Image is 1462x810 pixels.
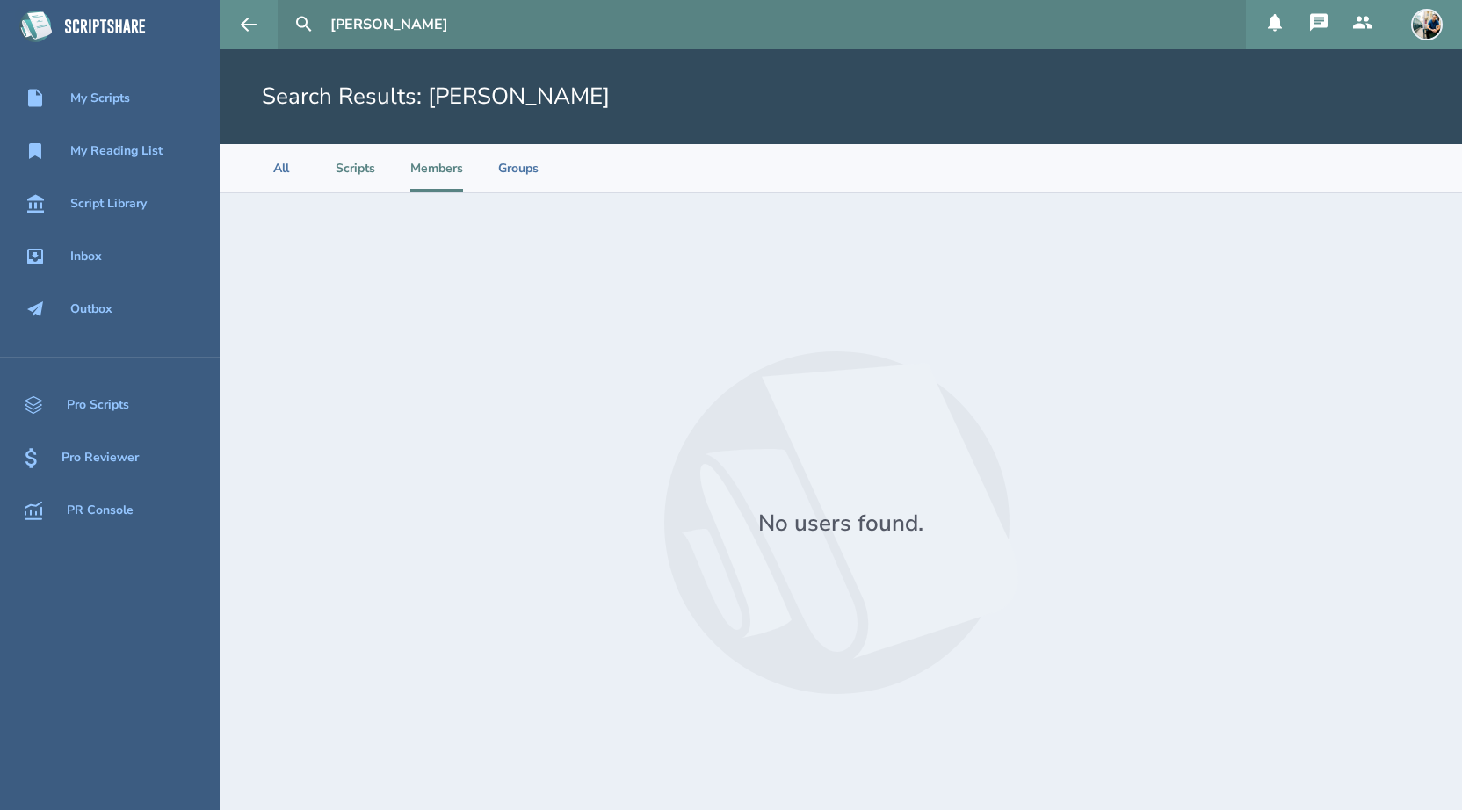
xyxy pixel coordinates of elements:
[262,81,610,112] h1: Search Results : [PERSON_NAME]
[67,503,134,517] div: PR Console
[758,508,923,539] div: No users found.
[70,197,147,211] div: Script Library
[336,144,375,192] li: Scripts
[1411,9,1443,40] img: user_1673573717-crop.jpg
[262,144,300,192] li: All
[70,144,163,158] div: My Reading List
[70,91,130,105] div: My Scripts
[70,250,102,264] div: Inbox
[67,398,129,412] div: Pro Scripts
[70,302,112,316] div: Outbox
[498,144,539,192] li: Groups
[62,451,139,465] div: Pro Reviewer
[410,144,463,192] li: Members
